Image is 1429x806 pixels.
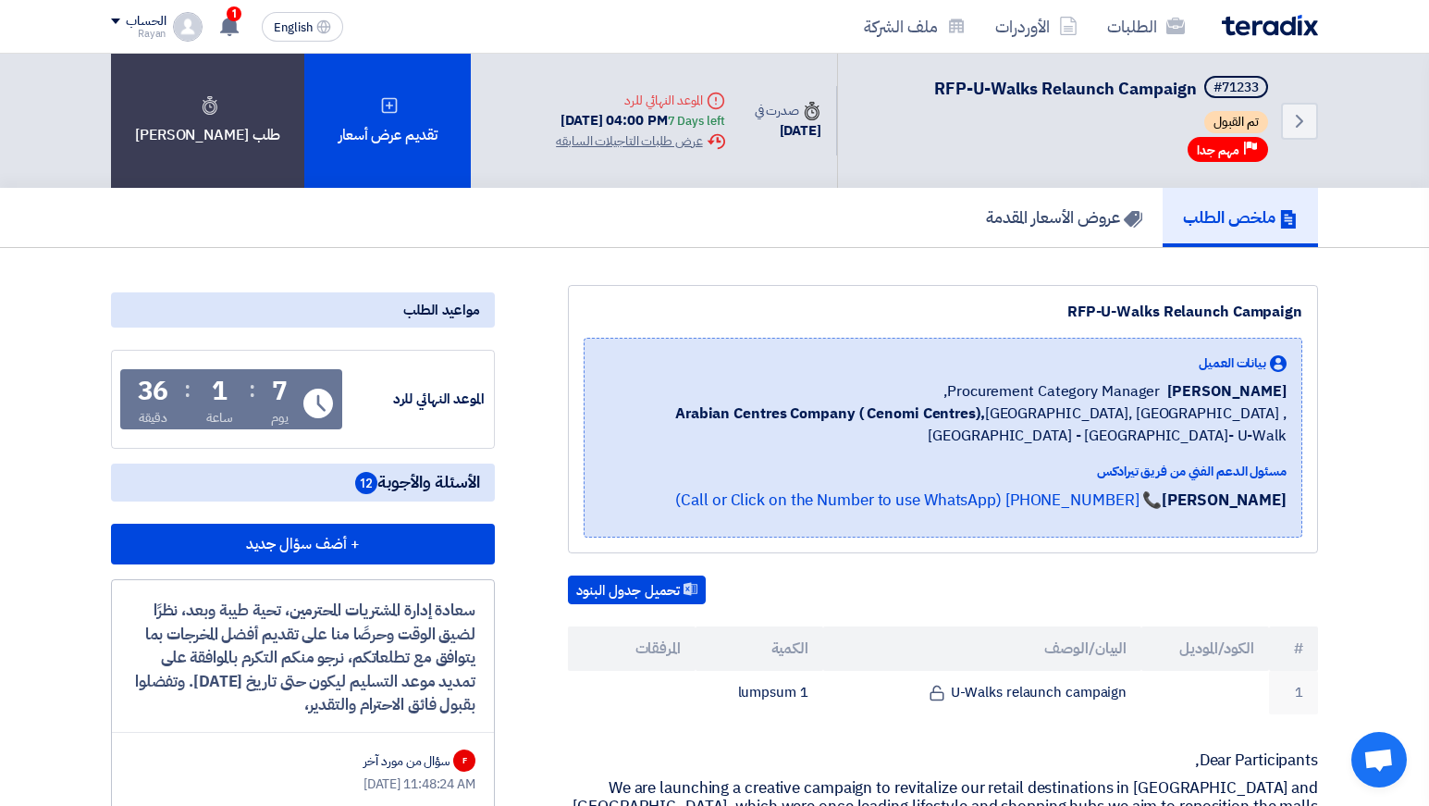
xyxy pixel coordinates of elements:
div: مسئول الدعم الفني من فريق تيرادكس [599,462,1287,481]
a: ملف الشركة [849,5,980,48]
span: [PERSON_NAME] [1167,380,1287,403]
td: U-Walks relaunch campaign [823,671,1142,714]
span: [GEOGRAPHIC_DATA], [GEOGRAPHIC_DATA] ,[GEOGRAPHIC_DATA] - [GEOGRAPHIC_DATA]- U-Walk [599,403,1287,447]
span: تم القبول [1204,111,1268,133]
td: 1 lumpsum [696,671,823,714]
a: الأوردرات [980,5,1092,48]
img: profile_test.png [173,12,203,42]
span: بيانات العميل [1199,353,1266,373]
div: F [453,750,475,772]
span: English [274,21,313,34]
div: سؤال من مورد آخر [363,751,450,771]
div: الحساب [126,14,166,30]
div: #71233 [1213,81,1259,94]
div: RFP-U-Walks Relaunch Campaign [584,301,1302,323]
div: عرض طلبات التاجيلات السابقه [556,131,724,151]
div: الموعد النهائي للرد [346,389,485,410]
th: الكود/الموديل [1141,626,1269,671]
div: 7 [272,378,288,404]
div: طلب [PERSON_NAME] [111,54,304,188]
div: Open chat [1351,732,1407,787]
button: + أضف سؤال جديد [111,524,495,564]
span: الأسئلة والأجوبة [355,471,480,494]
th: المرفقات [568,626,696,671]
img: Teradix logo [1222,15,1318,36]
a: ملخص الطلب [1163,188,1318,247]
div: [DATE] 11:48:24 AM [130,775,475,794]
div: Rayan [111,29,166,39]
span: Procurement Category Manager, [943,380,1160,403]
p: Dear Participants, [568,751,1318,770]
a: الطلبات [1092,5,1200,48]
button: English [262,12,343,42]
strong: [PERSON_NAME] [1162,489,1287,512]
th: الكمية [696,626,823,671]
div: 1 [212,378,228,404]
h5: عروض الأسعار المقدمة [986,206,1142,228]
div: يوم [271,408,289,428]
div: دقيقة [139,408,167,428]
div: صدرت في [755,101,821,120]
h5: RFP-U-Walks Relaunch Campaign [934,76,1272,102]
span: RFP-U-Walks Relaunch Campaign [934,76,1197,101]
div: ساعة [206,408,233,428]
th: البيان/الوصف [823,626,1142,671]
h5: ملخص الطلب [1183,206,1298,228]
b: Arabian Centres Company ( Cenomi Centres), [675,403,985,425]
div: سعادة إدارة المشتريات المحترمين، تحية طيبة وبعد، نظرًا لضيق الوقت وحرصًا منا على تقديم أفضل المخر... [130,599,475,717]
a: عروض الأسعار المقدمة [966,188,1163,247]
div: : [184,373,191,406]
span: 12 [355,472,377,494]
div: الموعد النهائي للرد [556,91,724,110]
td: 1 [1269,671,1318,714]
div: 7 Days left [668,112,725,130]
div: [DATE] 04:00 PM [556,110,724,131]
div: 36 [138,378,169,404]
div: مواعيد الطلب [111,292,495,328]
span: مهم جدا [1197,142,1239,159]
div: [DATE] [755,120,821,142]
th: # [1269,626,1318,671]
span: 1 [227,6,241,21]
div: تقديم عرض أسعار [304,54,471,188]
button: تحميل جدول البنود [568,576,706,605]
div: : [249,373,255,406]
a: 📞 [PHONE_NUMBER] (Call or Click on the Number to use WhatsApp) [675,489,1162,512]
